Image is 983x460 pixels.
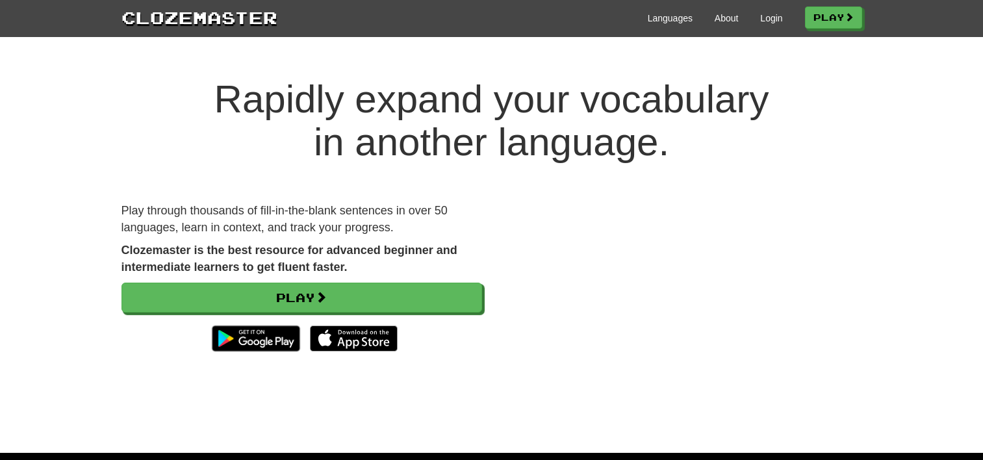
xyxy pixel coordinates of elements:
a: Languages [648,12,693,25]
a: Play [121,283,482,313]
p: Play through thousands of fill-in-the-blank sentences in over 50 languages, learn in context, and... [121,203,482,236]
img: Download_on_the_App_Store_Badge_US-UK_135x40-25178aeef6eb6b83b96f5f2d004eda3bffbb37122de64afbaef7... [310,326,398,351]
a: Play [805,6,862,29]
a: Clozemaster [121,5,277,29]
img: Get it on Google Play [205,319,306,358]
a: About [715,12,739,25]
a: Login [760,12,782,25]
strong: Clozemaster is the best resource for advanced beginner and intermediate learners to get fluent fa... [121,244,457,274]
